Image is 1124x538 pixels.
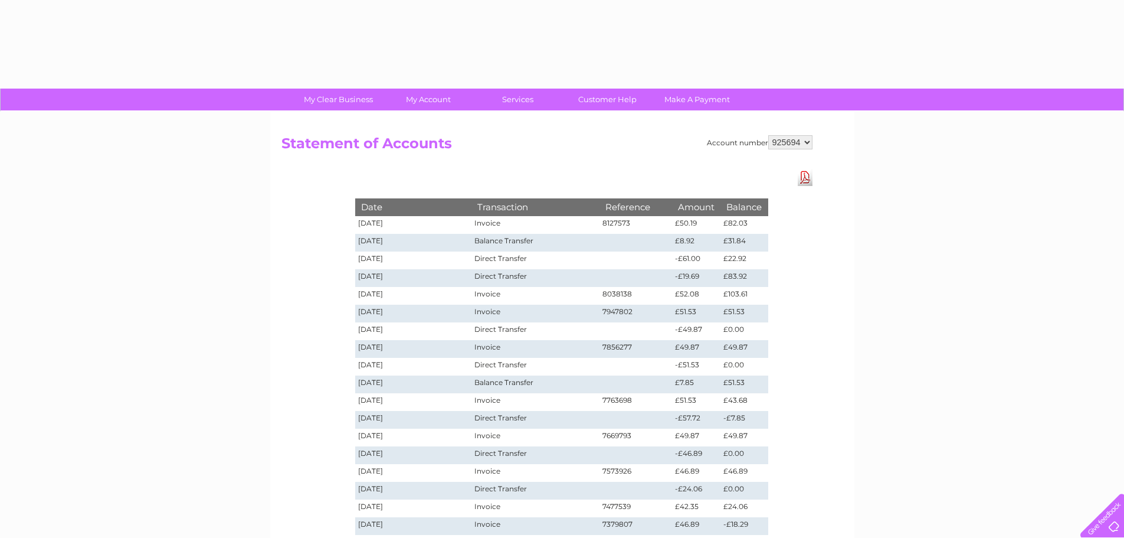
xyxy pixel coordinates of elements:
td: 8127573 [599,216,673,234]
td: Balance Transfer [471,234,599,252]
td: [DATE] [355,429,472,446]
td: £43.68 [720,393,768,411]
a: Services [469,89,566,110]
td: [DATE] [355,305,472,322]
td: £8.92 [672,234,720,252]
td: Invoice [471,305,599,322]
td: Invoice [471,500,599,517]
td: [DATE] [355,464,472,482]
td: Direct Transfer [471,358,599,376]
td: Direct Transfer [471,446,599,464]
td: Invoice [471,287,599,305]
td: £83.92 [720,269,768,287]
td: 7763698 [599,393,673,411]
td: Invoice [471,340,599,358]
td: Direct Transfer [471,269,599,287]
td: Direct Transfer [471,482,599,500]
td: £52.08 [672,287,720,305]
td: £49.87 [720,340,768,358]
td: -£18.29 [720,517,768,535]
td: £46.89 [720,464,768,482]
a: My Account [379,89,477,110]
td: Invoice [471,216,599,234]
td: [DATE] [355,482,472,500]
td: £49.87 [672,429,720,446]
td: -£46.89 [672,446,720,464]
td: [DATE] [355,517,472,535]
td: [DATE] [355,376,472,393]
td: 7477539 [599,500,673,517]
div: Account number [707,135,812,149]
td: £0.00 [720,446,768,464]
td: £51.53 [720,376,768,393]
td: Invoice [471,429,599,446]
td: £51.53 [672,393,720,411]
td: £82.03 [720,216,768,234]
td: £22.92 [720,252,768,269]
a: My Clear Business [290,89,387,110]
td: -£57.72 [672,411,720,429]
td: [DATE] [355,446,472,464]
td: Direct Transfer [471,411,599,429]
td: 7573926 [599,464,673,482]
a: Customer Help [559,89,656,110]
td: £103.61 [720,287,768,305]
td: 7856277 [599,340,673,358]
th: Reference [599,198,673,216]
td: £46.89 [672,517,720,535]
td: £49.87 [720,429,768,446]
td: £49.87 [672,340,720,358]
td: Invoice [471,464,599,482]
td: £31.84 [720,234,768,252]
th: Balance [720,198,768,216]
td: 7669793 [599,429,673,446]
a: Make A Payment [648,89,746,110]
td: £7.85 [672,376,720,393]
td: Direct Transfer [471,252,599,269]
th: Date [355,198,472,216]
td: -£19.69 [672,269,720,287]
td: [DATE] [355,500,472,517]
td: £0.00 [720,482,768,500]
td: [DATE] [355,411,472,429]
td: 7947802 [599,305,673,322]
td: Direct Transfer [471,322,599,340]
td: -£61.00 [672,252,720,269]
td: Invoice [471,393,599,411]
td: £46.89 [672,464,720,482]
td: -£24.06 [672,482,720,500]
td: [DATE] [355,252,472,269]
td: 7379807 [599,517,673,535]
td: £24.06 [720,500,768,517]
td: Balance Transfer [471,376,599,393]
td: -£51.53 [672,358,720,376]
td: [DATE] [355,322,472,340]
a: Download Pdf [798,169,812,186]
td: £51.53 [672,305,720,322]
td: [DATE] [355,234,472,252]
td: [DATE] [355,287,472,305]
td: [DATE] [355,393,472,411]
td: [DATE] [355,340,472,358]
th: Transaction [471,198,599,216]
td: £0.00 [720,322,768,340]
td: [DATE] [355,358,472,376]
h2: Statement of Accounts [281,135,812,158]
td: £50.19 [672,216,720,234]
td: £51.53 [720,305,768,322]
td: £42.35 [672,500,720,517]
td: -£7.85 [720,411,768,429]
td: -£49.87 [672,322,720,340]
td: 8038138 [599,287,673,305]
td: [DATE] [355,216,472,234]
td: £0.00 [720,358,768,376]
td: [DATE] [355,269,472,287]
td: Invoice [471,517,599,535]
th: Amount [672,198,720,216]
